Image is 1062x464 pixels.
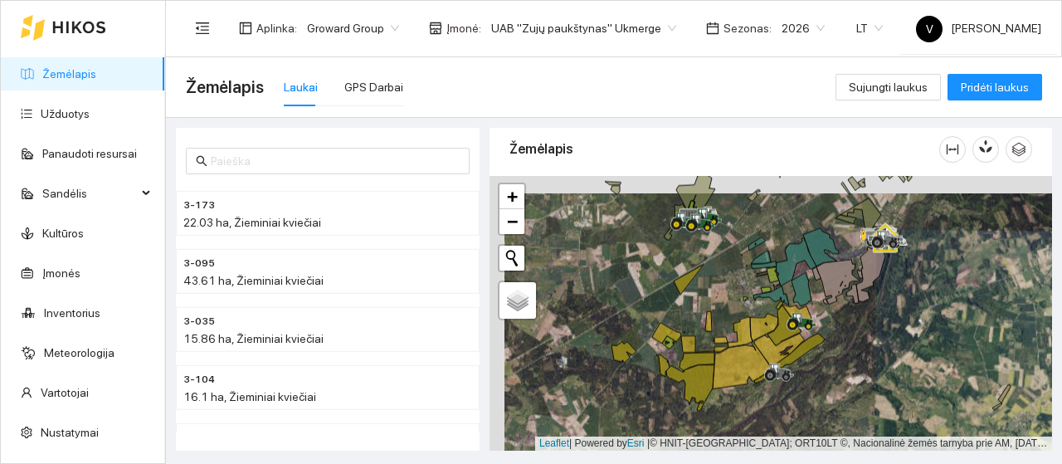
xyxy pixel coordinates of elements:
a: Leaflet [539,437,569,449]
button: column-width [939,136,966,163]
a: Esri [627,437,645,449]
a: Meteorologija [44,346,114,359]
span: + [507,186,518,207]
a: Užduotys [41,107,90,120]
span: menu-fold [195,21,210,36]
a: Nustatymai [41,426,99,439]
span: V [926,16,933,42]
span: 3-222 [183,430,212,446]
span: [PERSON_NAME] [916,22,1041,35]
span: 22.03 ha, Žieminiai kviečiai [183,216,321,229]
span: Sezonas : [723,19,772,37]
span: Įmonė : [446,19,481,37]
span: 15.86 ha, Žieminiai kviečiai [183,332,324,345]
a: Zoom out [499,209,524,234]
button: Sujungti laukus [835,74,941,100]
a: Panaudoti resursai [42,147,137,160]
a: Layers [499,282,536,319]
button: menu-fold [186,12,219,45]
span: 3-104 [183,372,215,388]
span: 3-173 [183,198,215,213]
span: Žemėlapis [186,74,264,100]
span: 3-035 [183,314,215,330]
a: Įmonės [42,266,80,280]
span: − [507,211,518,232]
a: Vartotojai [41,386,89,399]
span: calendar [706,22,719,35]
span: 3-095 [183,256,215,271]
a: Inventorius [44,306,100,320]
a: Zoom in [499,184,524,209]
a: Kultūros [42,227,84,240]
span: Groward Group [307,16,399,41]
span: Aplinka : [256,19,297,37]
div: Žemėlapis [509,125,939,173]
button: Pridėti laukus [948,74,1042,100]
span: shop [429,22,442,35]
a: Žemėlapis [42,67,96,81]
a: Sujungti laukus [835,81,941,94]
input: Paieška [211,152,460,170]
span: 2026 [782,16,825,41]
span: Sujungti laukus [849,78,928,96]
span: column-width [940,143,965,156]
span: UAB "Zujų paukštynas" Ukmerge [491,16,676,41]
span: | [647,437,650,449]
span: 43.61 ha, Žieminiai kviečiai [183,274,324,287]
a: Pridėti laukus [948,81,1042,94]
button: Initiate a new search [499,246,524,271]
span: layout [239,22,252,35]
span: search [196,155,207,167]
div: GPS Darbai [344,78,403,96]
span: 16.1 ha, Žieminiai kviečiai [183,390,316,403]
div: | Powered by © HNIT-[GEOGRAPHIC_DATA]; ORT10LT ©, Nacionalinė žemės tarnyba prie AM, [DATE]-[DATE] [535,437,1052,451]
div: Laukai [284,78,318,96]
span: Sandėlis [42,177,137,210]
span: LT [856,16,883,41]
span: Pridėti laukus [961,78,1029,96]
